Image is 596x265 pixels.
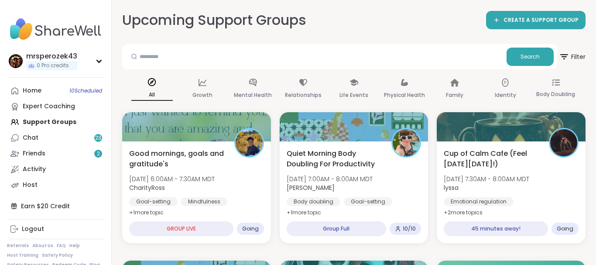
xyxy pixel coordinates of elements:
div: Logout [22,225,44,234]
a: Chat23 [7,130,104,146]
a: Friends2 [7,146,104,162]
div: GROUP LIVE [129,221,233,236]
span: Going [242,225,259,232]
div: Chat [23,134,38,142]
span: Filter [559,46,586,67]
a: Host [7,177,104,193]
b: CharityRoss [129,183,165,192]
div: Body doubling [287,197,340,206]
span: Cup of Calm Cafe (Feel [DATE][DATE]!) [444,148,539,169]
div: Expert Coaching [23,102,75,111]
b: lyssa [444,183,459,192]
a: Home10Scheduled [7,83,104,99]
span: [DATE] 6:00AM - 7:30AM MDT [129,175,215,183]
div: 45 minutes away! [444,221,548,236]
span: Good mornings, goals and gratitude's [129,148,225,169]
p: Family [446,90,463,100]
a: Help [69,243,80,249]
b: [PERSON_NAME] [287,183,335,192]
a: Safety Policy [42,252,73,258]
img: CharityRoss [236,129,263,156]
a: Logout [7,221,104,237]
span: CREATE A SUPPORT GROUP [504,17,579,24]
span: 0 Pro credits [37,62,69,69]
p: Physical Health [384,90,425,100]
a: About Us [32,243,53,249]
div: mrsperozek43 [26,52,77,61]
p: Mental Health [234,90,272,100]
img: mrsperozek43 [9,54,23,68]
span: 10 Scheduled [69,87,102,94]
h2: Upcoming Support Groups [122,10,306,30]
p: Relationships [285,90,322,100]
span: Search [521,53,540,61]
button: Filter [559,44,586,69]
span: [DATE] 7:30AM - 8:00AM MDT [444,175,529,183]
span: 2 [97,150,100,158]
a: Expert Coaching [7,99,104,114]
img: lyssa [550,129,577,156]
a: Activity [7,162,104,177]
a: FAQ [57,243,66,249]
div: Goal-setting [344,197,392,206]
button: Search [507,48,554,66]
div: Host [23,181,38,189]
span: 10 / 10 [403,225,416,232]
div: Friends [23,149,45,158]
a: CREATE A SUPPORT GROUP [486,11,586,29]
div: Home [23,86,41,95]
div: Emotional regulation [444,197,514,206]
p: All [131,89,173,101]
div: Group Full [287,221,387,236]
span: [DATE] 7:00AM - 8:00AM MDT [287,175,373,183]
a: Referrals [7,243,29,249]
div: Goal-setting [129,197,178,206]
span: Quiet Morning Body Doubling For Productivity [287,148,382,169]
div: Mindfulness [181,197,227,206]
div: Earn $20 Credit [7,198,104,214]
img: ShareWell Nav Logo [7,14,104,45]
span: Going [557,225,573,232]
p: Body Doubling [536,89,575,100]
span: 23 [95,134,101,142]
p: Identity [495,90,516,100]
a: Host Training [7,252,38,258]
p: Life Events [339,90,368,100]
img: Adrienne_QueenOfTheDawn [393,129,420,156]
div: Activity [23,165,46,174]
p: Growth [192,90,212,100]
